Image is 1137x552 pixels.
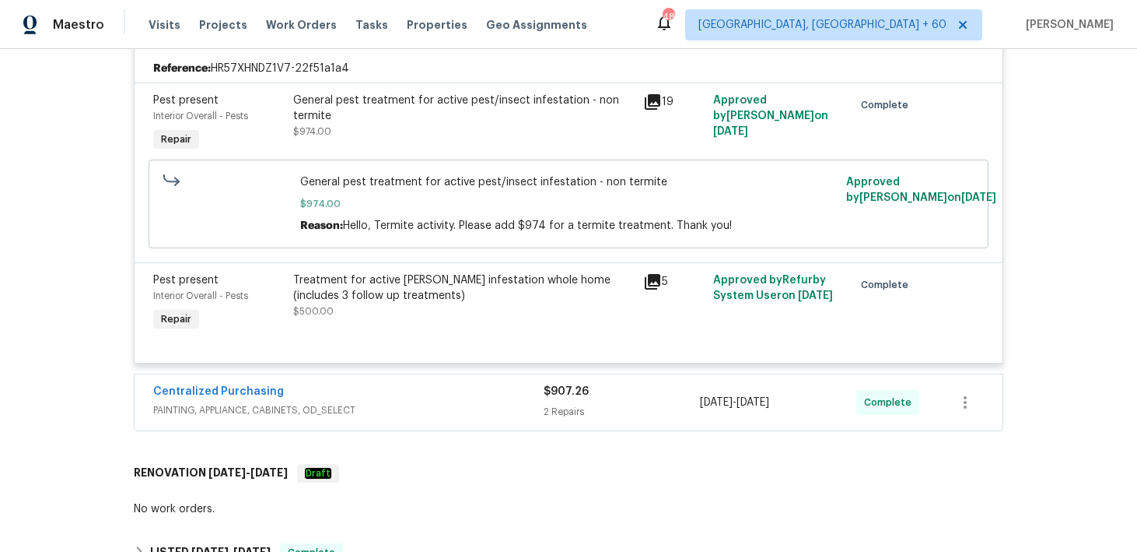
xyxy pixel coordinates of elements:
[135,54,1002,83] div: HR57XHNDZ1V7-22f51a1a4
[305,468,331,479] em: Draft
[1020,17,1114,33] span: [PERSON_NAME]
[713,95,828,137] span: Approved by [PERSON_NAME] on
[544,404,700,420] div: 2 Repairs
[134,501,1003,517] div: No work orders.
[155,132,198,147] span: Repair
[846,177,996,203] span: Approved by [PERSON_NAME] on
[407,17,467,33] span: Properties
[961,192,996,203] span: [DATE]
[486,17,587,33] span: Geo Assignments
[736,397,769,408] span: [DATE]
[355,19,388,30] span: Tasks
[293,307,334,316] span: $500.00
[153,95,219,106] span: Pest present
[300,174,838,190] span: General pest treatment for active pest/insect infestation - non termite
[129,448,1008,498] div: RENOVATION [DATE]-[DATE]Draft
[698,17,946,33] span: [GEOGRAPHIC_DATA], [GEOGRAPHIC_DATA] + 60
[544,386,589,397] span: $907.26
[293,272,634,304] div: Treatment for active [PERSON_NAME] infestation whole home (includes 3 follow up treatments)
[149,17,180,33] span: Visits
[300,220,343,231] span: Reason:
[663,9,673,25] div: 487
[343,220,732,231] span: Hello, Termite activity. Please add $974 for a termite treatment. Thank you!
[798,290,833,301] span: [DATE]
[153,275,219,286] span: Pest present
[861,277,915,293] span: Complete
[208,467,288,478] span: -
[53,17,104,33] span: Maestro
[700,397,733,408] span: [DATE]
[293,93,634,124] div: General pest treatment for active pest/insect infestation - non termite
[153,403,544,418] span: PAINTING, APPLIANCE, CABINETS, OD_SELECT
[300,196,838,212] span: $974.00
[134,464,288,483] h6: RENOVATION
[713,275,833,301] span: Approved by Refurby System User on
[250,467,288,478] span: [DATE]
[643,272,704,291] div: 5
[700,395,769,410] span: -
[643,93,704,111] div: 19
[155,311,198,327] span: Repair
[153,111,248,121] span: Interior Overall - Pests
[199,17,247,33] span: Projects
[153,61,211,76] b: Reference:
[153,291,248,301] span: Interior Overall - Pests
[864,395,918,410] span: Complete
[293,127,331,136] span: $974.00
[208,467,246,478] span: [DATE]
[266,17,337,33] span: Work Orders
[861,97,915,113] span: Complete
[153,386,284,397] a: Centralized Purchasing
[713,126,748,137] span: [DATE]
